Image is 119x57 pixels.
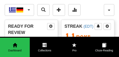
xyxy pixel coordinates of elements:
div: Streak [64,23,95,29]
div: Ready for Review [8,23,47,36]
button: Add sentence to collection [53,4,65,16]
span: Collections [30,49,59,53]
div: Day s [64,32,111,40]
span: 11 [64,31,76,40]
button: More stats [68,4,81,16]
span: Pro [59,49,89,53]
span: Cloze-Reading [89,49,119,53]
button: Search sentences [37,4,50,16]
a: (EDT) [83,24,93,29]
